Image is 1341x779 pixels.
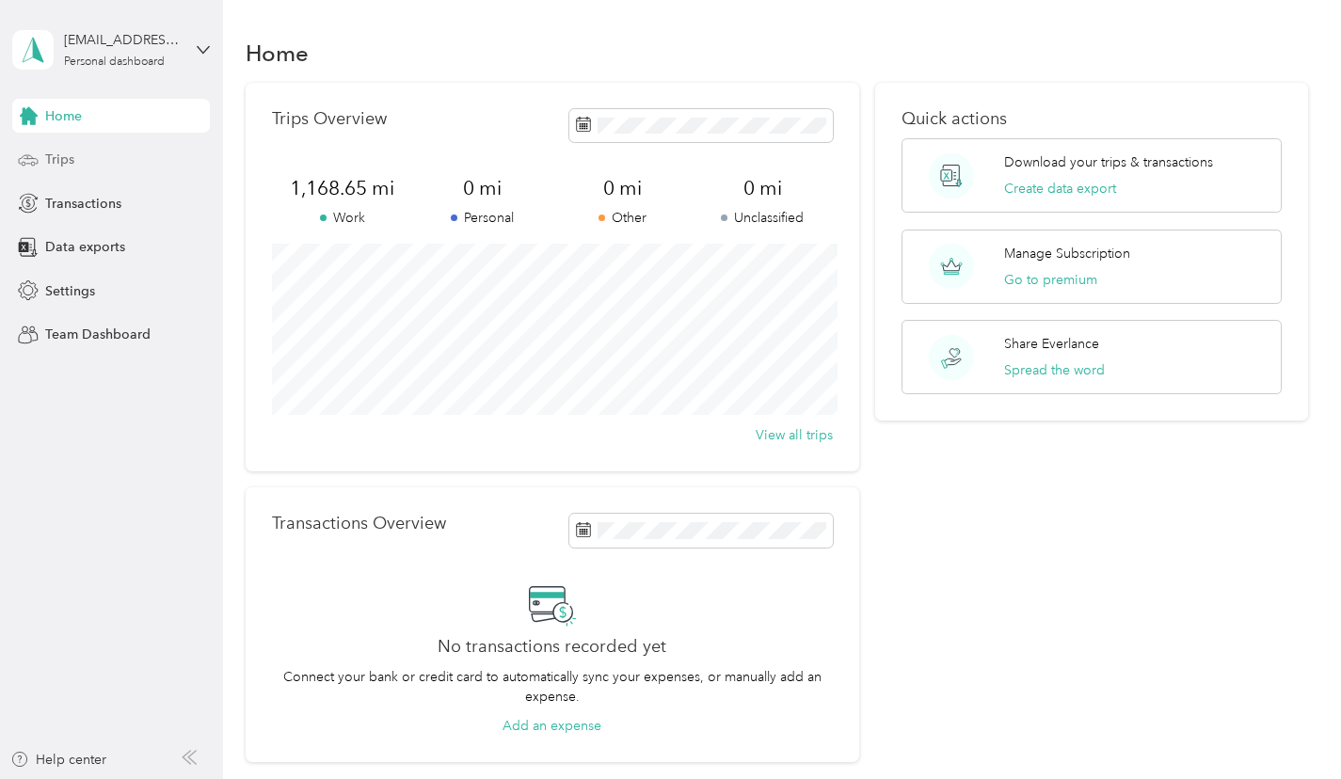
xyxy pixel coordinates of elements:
button: Help center [10,750,106,770]
p: Quick actions [902,109,1282,129]
span: Trips [45,150,74,169]
p: Unclassified [693,208,833,228]
p: Connect your bank or credit card to automatically sync your expenses, or manually add an expense. [272,667,832,707]
span: Transactions [45,194,121,214]
button: View all trips [756,425,833,445]
p: Manage Subscription [1004,244,1130,263]
p: Share Everlance [1004,334,1099,354]
span: Team Dashboard [45,325,151,344]
span: 1,168.65 mi [272,175,412,201]
span: Settings [45,281,95,301]
span: Home [45,106,82,126]
span: Data exports [45,237,125,257]
button: Go to premium [1004,270,1097,290]
button: Spread the word [1004,360,1105,380]
span: 0 mi [552,175,693,201]
div: [EMAIL_ADDRESS][DOMAIN_NAME] [64,30,182,50]
button: Create data export [1004,179,1116,199]
span: 0 mi [693,175,833,201]
iframe: Everlance-gr Chat Button Frame [1236,674,1341,779]
button: Add an expense [503,716,601,736]
p: Personal [412,208,552,228]
p: Transactions Overview [272,514,446,533]
span: 0 mi [412,175,552,201]
p: Work [272,208,412,228]
h2: No transactions recorded yet [438,637,666,657]
p: Other [552,208,693,228]
p: Download your trips & transactions [1004,152,1213,172]
h1: Home [246,43,309,63]
div: Personal dashboard [64,56,165,68]
p: Trips Overview [272,109,387,129]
